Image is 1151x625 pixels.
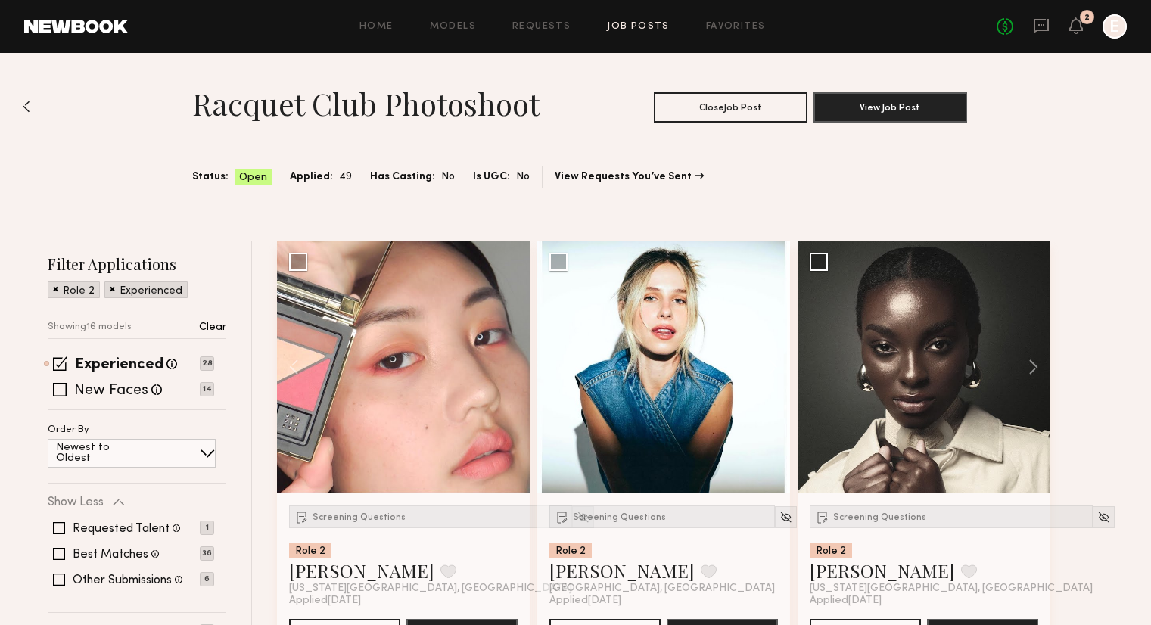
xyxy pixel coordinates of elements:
p: Showing 16 models [48,322,132,332]
h2: Filter Applications [48,253,226,274]
a: [PERSON_NAME] [549,558,695,583]
button: CloseJob Post [654,92,807,123]
div: Applied [DATE] [810,595,1038,607]
button: View Job Post [813,92,967,123]
label: New Faces [74,384,148,399]
span: Screening Questions [833,513,926,522]
p: 1 [200,521,214,535]
span: Screening Questions [573,513,666,522]
span: Applied: [290,169,333,185]
p: Experienced [120,286,182,297]
a: Models [430,22,476,32]
a: View Requests You’ve Sent [555,172,704,182]
label: Best Matches [73,549,148,561]
img: Submission Icon [815,509,830,524]
p: 6 [200,572,214,586]
span: [GEOGRAPHIC_DATA], [GEOGRAPHIC_DATA] [549,583,775,595]
p: Clear [199,322,226,333]
label: Experienced [75,358,163,373]
div: Applied [DATE] [549,595,778,607]
p: Show Less [48,496,104,508]
a: Requests [512,22,571,32]
img: Unhide Model [1097,511,1110,524]
p: 36 [200,546,214,561]
a: [PERSON_NAME] [810,558,955,583]
div: Applied [DATE] [289,595,518,607]
span: [US_STATE][GEOGRAPHIC_DATA], [GEOGRAPHIC_DATA] [289,583,572,595]
label: Other Submissions [73,574,172,586]
h1: Racquet Club Photoshoot [192,85,540,123]
a: Home [359,22,394,32]
img: Submission Icon [555,509,570,524]
img: Unhide Model [779,511,792,524]
p: Newest to Oldest [56,443,146,464]
a: [PERSON_NAME] [289,558,434,583]
img: Back to previous page [23,101,30,113]
p: Role 2 [63,286,95,297]
span: Open [239,170,267,185]
p: 28 [200,356,214,371]
span: Screening Questions [313,513,406,522]
p: 14 [200,382,214,396]
span: Status: [192,169,229,185]
span: Has Casting: [370,169,435,185]
div: Role 2 [289,543,331,558]
label: Requested Talent [73,523,170,535]
span: Is UGC: [473,169,510,185]
span: [US_STATE][GEOGRAPHIC_DATA], [GEOGRAPHIC_DATA] [810,583,1093,595]
div: Role 2 [810,543,852,558]
a: E [1103,14,1127,39]
div: Role 2 [549,543,592,558]
span: 49 [339,169,352,185]
span: No [516,169,530,185]
span: No [441,169,455,185]
div: 2 [1084,14,1090,22]
p: Order By [48,425,89,435]
a: Favorites [706,22,766,32]
a: Job Posts [607,22,670,32]
img: Submission Icon [294,509,310,524]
